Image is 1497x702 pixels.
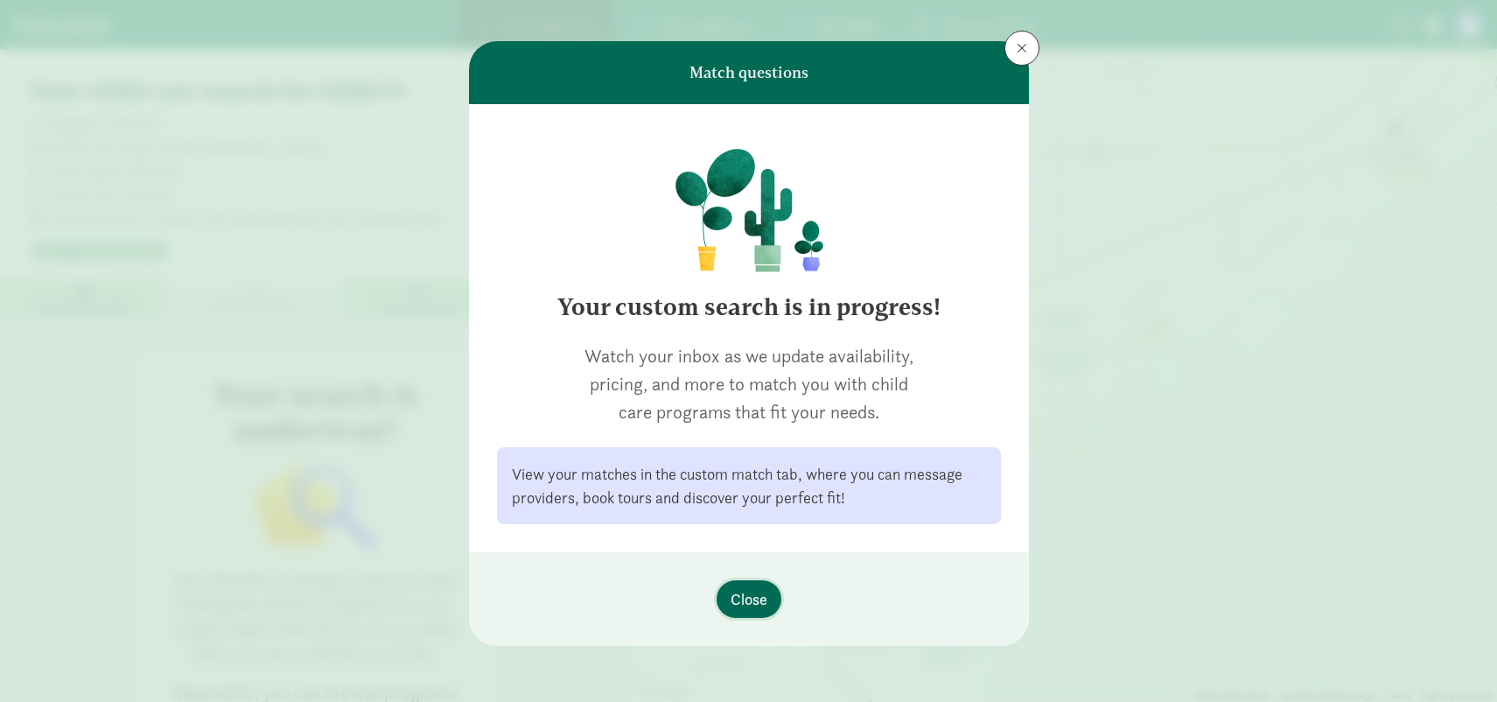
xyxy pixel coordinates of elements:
h6: Match questions [689,64,808,81]
p: Watch your inbox as we update availability, pricing, and more to match you with child care progra... [572,342,925,426]
h4: Your custom search is in progress! [497,293,1001,321]
span: Close [731,587,767,611]
button: Close [717,580,781,618]
div: View your matches in the custom match tab, where you can message providers, book tours and discov... [512,462,986,509]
